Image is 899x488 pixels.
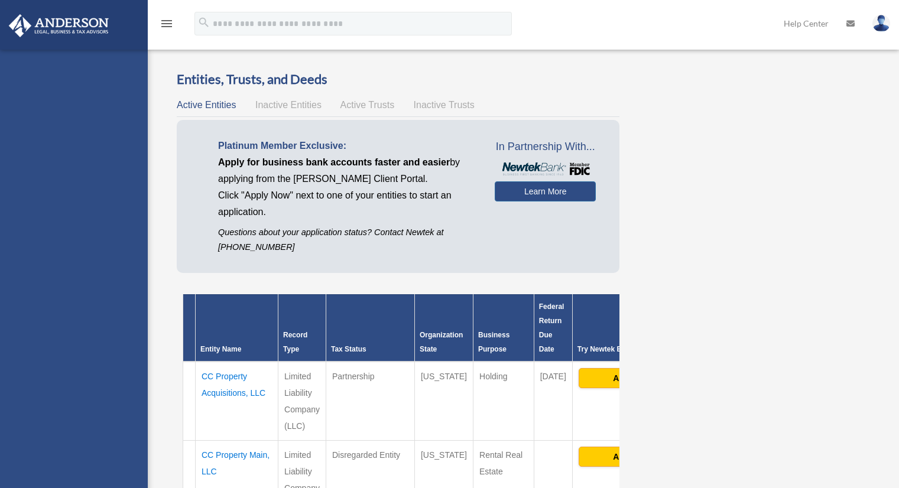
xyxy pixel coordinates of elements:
th: Tax Status [326,294,414,362]
p: Platinum Member Exclusive: [218,138,477,154]
span: In Partnership With... [495,138,596,157]
p: Questions about your application status? Contact Newtek at [PHONE_NUMBER] [218,225,477,255]
th: Business Purpose [473,294,534,362]
i: search [197,16,210,29]
h3: Entities, Trusts, and Deeds [177,70,619,89]
span: Active Entities [177,100,236,110]
span: Inactive Entities [255,100,322,110]
img: NewtekBankLogoSM.png [501,162,590,175]
p: Click "Apply Now" next to one of your entities to start an application. [218,187,477,220]
td: Holding [473,362,534,441]
img: User Pic [872,15,890,32]
span: Apply for business bank accounts faster and easier [218,157,450,167]
td: [US_STATE] [414,362,473,441]
span: Active Trusts [340,100,395,110]
button: Apply Now [579,368,694,388]
img: Anderson Advisors Platinum Portal [5,14,112,37]
p: by applying from the [PERSON_NAME] Client Portal. [218,154,477,187]
td: Limited Liability Company (LLC) [278,362,326,441]
th: Organization State [414,294,473,362]
i: menu [160,17,174,31]
button: Apply Now [579,447,694,467]
th: Federal Return Due Date [534,294,572,362]
div: Try Newtek Bank [577,342,695,356]
a: Learn More [495,181,596,201]
th: Record Type [278,294,326,362]
th: Entity Name [196,294,278,362]
td: Partnership [326,362,414,441]
a: menu [160,21,174,31]
span: Inactive Trusts [414,100,475,110]
td: CC Property Acquisitions, LLC [196,362,278,441]
td: [DATE] [534,362,572,441]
